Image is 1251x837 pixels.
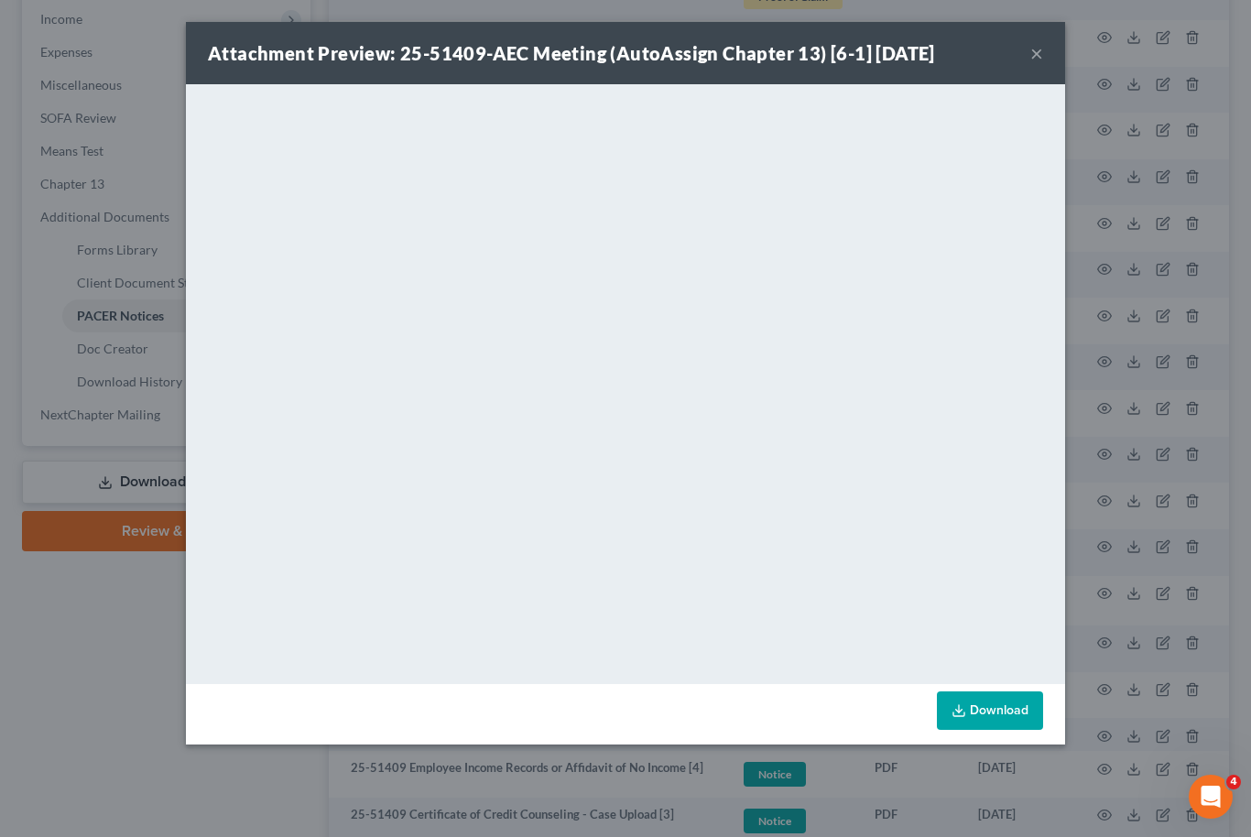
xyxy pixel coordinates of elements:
[1030,42,1043,64] button: ×
[1226,775,1241,789] span: 4
[937,691,1043,730] a: Download
[1189,775,1233,819] iframe: Intercom live chat
[186,84,1065,679] iframe: <object ng-attr-data='[URL][DOMAIN_NAME]' type='application/pdf' width='100%' height='650px'></ob...
[208,42,935,64] strong: Attachment Preview: 25-51409-AEC Meeting (AutoAssign Chapter 13) [6-1] [DATE]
